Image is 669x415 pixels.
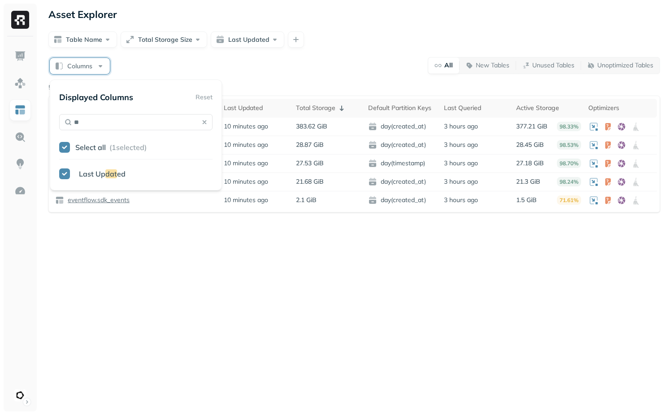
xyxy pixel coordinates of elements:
p: Select all [75,143,106,152]
p: 28.87 GiB [296,141,324,149]
span: dat [105,169,117,178]
p: 21.3 GiB [516,177,540,186]
div: Last Queried [444,104,509,112]
span: day(created_at) [368,122,437,131]
img: Ryft [11,11,29,29]
img: Asset Explorer [14,104,26,116]
p: All [444,61,453,70]
p: 98.53% [557,140,581,150]
img: Dashboard [14,50,26,62]
p: 98.24% [557,177,581,186]
p: 10 minutes ago [224,159,268,168]
button: Columns [50,58,110,74]
p: 10 minutes ago [224,196,268,204]
p: Unoptimized Tables [597,61,653,70]
img: Assets [14,77,26,89]
p: 3 hours ago [444,122,478,131]
img: table [55,196,64,205]
div: Default Partition Keys [368,104,437,112]
p: 3 hours ago [444,141,478,149]
p: Asset Explorer [48,8,117,21]
span: day(created_at) [368,177,437,186]
p: 1.5 GiB [516,196,537,204]
div: Total Storage [296,103,361,114]
div: Active Storage [516,104,581,112]
p: 10 minutes ago [224,122,268,131]
p: 27.18 GiB [516,159,544,168]
p: Unused Tables [532,61,574,70]
p: 377.21 GiB [516,122,547,131]
img: Insights [14,158,26,170]
img: Optimization [14,185,26,197]
span: Last Up [79,169,105,178]
p: 10 minutes ago [224,141,268,149]
p: 10 minutes ago [224,177,268,186]
div: Last Updated [224,104,289,112]
p: 383.62 GiB [296,122,327,131]
button: Last Updated [211,31,284,48]
p: 28.45 GiB [516,141,544,149]
p: New Tables [476,61,509,70]
span: day(created_at) [368,196,437,205]
span: ed [117,169,126,178]
p: 21.68 GiB [296,177,324,186]
p: 3 hours ago [444,177,478,186]
p: 3 hours ago [444,159,478,168]
p: 98.33% [557,122,581,131]
span: day(timestamp) [368,159,437,168]
img: Ludeo [14,389,26,402]
p: 71.61% [557,195,581,205]
p: 2.1 GiB [296,196,317,204]
p: eventflow.sdk_events [66,196,130,204]
a: eventflow.sdk_events [64,196,130,204]
p: 98.70% [557,159,581,168]
p: 5 tables found [48,83,86,92]
button: Total Storage Size [121,31,207,48]
button: Select all (1selected) [75,139,213,155]
img: Query Explorer [14,131,26,143]
div: Optimizers [588,104,653,112]
p: 3 hours ago [444,196,478,204]
button: Table Name [48,31,117,48]
span: day(created_at) [368,141,437,150]
p: Displayed Columns [59,92,133,102]
p: 27.53 GiB [296,159,324,168]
